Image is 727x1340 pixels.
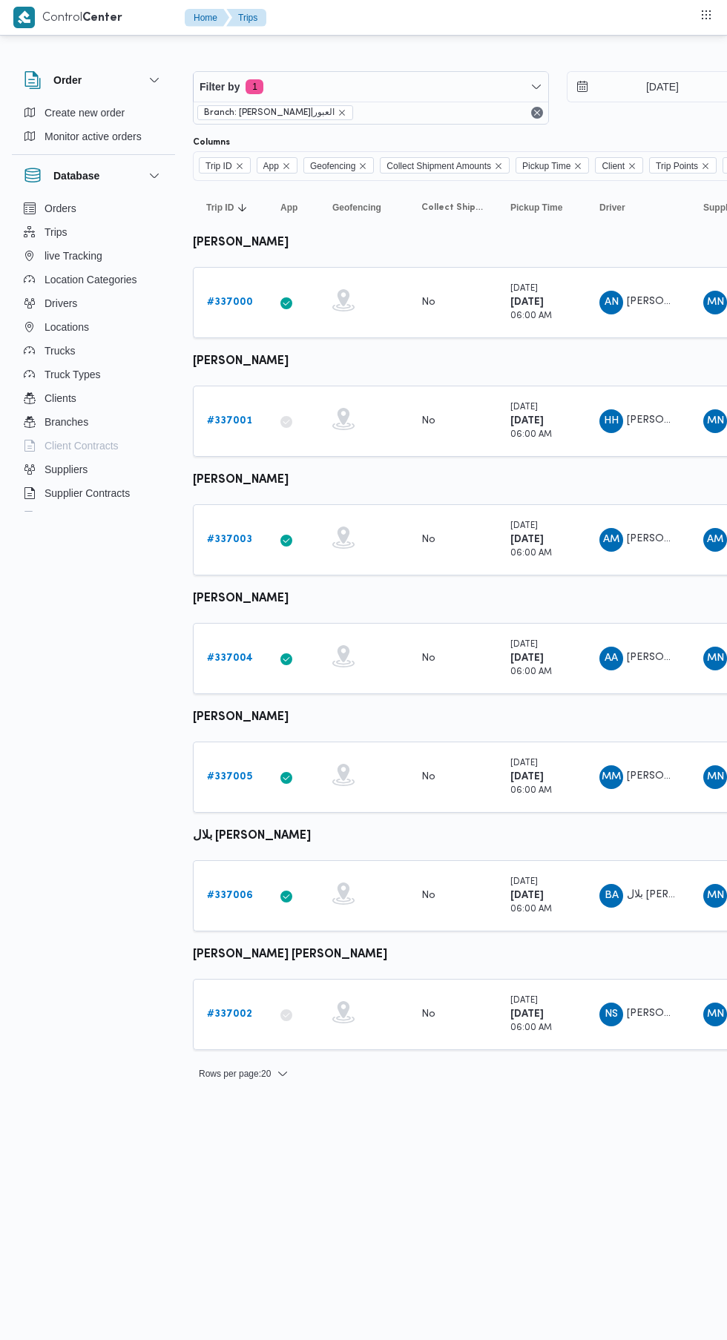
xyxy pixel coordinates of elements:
[573,162,582,171] button: Remove Pickup Time from selection in this group
[707,409,724,433] span: MN
[18,481,169,505] button: Supplier Contracts
[200,78,240,96] span: Filter by
[510,297,544,307] b: [DATE]
[18,363,169,386] button: Truck Types
[332,202,381,214] span: Geofencing
[510,878,538,886] small: [DATE]
[627,297,711,306] span: [PERSON_NAME]
[627,771,711,781] span: [PERSON_NAME]
[504,196,579,220] button: Pickup Time
[649,157,717,174] span: Trip Points
[45,342,75,360] span: Trucks
[18,244,169,268] button: live Tracking
[605,291,619,314] span: AN
[703,291,727,314] div: Maina Najib Shfiq Qladah
[205,158,232,174] span: Trip ID
[599,884,623,908] div: Bilal Alsaid Isamaail Isamaail
[703,528,727,552] div: Abozaid Muhammad Abozaid Said
[207,294,253,311] a: #337000
[280,202,297,214] span: App
[599,1003,623,1026] div: Nadr Slah Muhammad Ibrahem
[206,202,234,214] span: Trip ID; Sorted in descending order
[703,409,727,433] div: Maina Najib Shfiq Qladah
[599,765,623,789] div: Mahmood Muhammad Said Muhammad
[45,437,119,455] span: Client Contracts
[45,294,77,312] span: Drivers
[656,158,698,174] span: Trip Points
[263,158,279,174] span: App
[207,416,252,426] b: # 337001
[193,593,289,604] b: [PERSON_NAME]
[627,534,711,544] span: [PERSON_NAME]
[193,237,289,248] b: [PERSON_NAME]
[207,531,252,549] a: #337003
[199,1065,271,1083] span: Rows per page : 20
[494,162,503,171] button: Remove Collect Shipment Amounts from selection in this group
[45,128,142,145] span: Monitor active orders
[593,196,682,220] button: Driver
[358,162,367,171] button: Remove Geofencing from selection in this group
[45,484,130,502] span: Supplier Contracts
[386,158,491,174] span: Collect Shipment Amounts
[510,668,552,676] small: 06:00 AM
[207,653,253,663] b: # 337004
[45,199,76,217] span: Orders
[45,247,102,265] span: live Tracking
[627,415,711,425] span: [PERSON_NAME]
[193,712,289,723] b: [PERSON_NAME]
[18,505,169,529] button: Devices
[510,772,544,782] b: [DATE]
[528,104,546,122] button: Remove
[707,1003,724,1026] span: MN
[18,386,169,410] button: Clients
[522,158,570,174] span: Pickup Time
[18,339,169,363] button: Trucks
[207,891,253,900] b: # 337006
[193,356,289,367] b: [PERSON_NAME]
[204,106,335,119] span: Branch: [PERSON_NAME]|العبور
[18,197,169,220] button: Orders
[510,759,538,768] small: [DATE]
[45,366,100,383] span: Truck Types
[45,413,88,431] span: Branches
[380,157,510,174] span: Collect Shipment Amounts
[602,158,625,174] span: Client
[510,285,538,293] small: [DATE]
[257,157,297,174] span: App
[603,528,619,552] span: AM
[18,220,169,244] button: Trips
[207,535,252,544] b: # 337003
[12,101,175,154] div: Order
[53,71,82,89] h3: Order
[207,1006,252,1023] a: #337002
[193,475,289,486] b: [PERSON_NAME]
[628,162,636,171] button: Remove Client from selection in this group
[194,72,548,102] button: Filter by1 active filters
[421,652,435,665] div: No
[45,461,88,478] span: Suppliers
[200,196,260,220] button: Trip IDSorted in descending order
[303,157,374,174] span: Geofencing
[282,162,291,171] button: Remove App from selection in this group
[193,136,230,148] label: Columns
[237,202,249,214] svg: Sorted in descending order
[602,765,621,789] span: MM
[193,1065,295,1083] button: Rows per page:20
[510,653,544,663] b: [DATE]
[707,528,723,552] span: AM
[421,770,435,784] div: No
[421,1008,435,1021] div: No
[226,9,266,27] button: Trips
[207,768,252,786] a: #337005
[53,167,99,185] h3: Database
[18,458,169,481] button: Suppliers
[45,104,125,122] span: Create new order
[510,997,538,1005] small: [DATE]
[45,223,68,241] span: Trips
[599,202,625,214] span: Driver
[510,641,538,649] small: [DATE]
[605,884,619,908] span: BA
[599,409,623,433] div: Hsham Hussain Abadallah Abadaljwad
[510,202,562,214] span: Pickup Time
[707,291,724,314] span: MN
